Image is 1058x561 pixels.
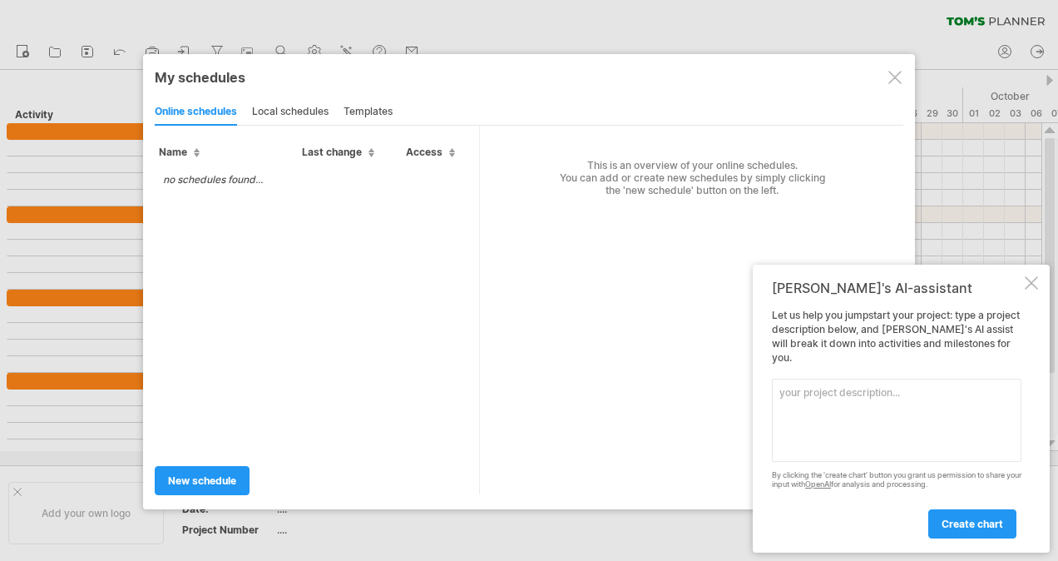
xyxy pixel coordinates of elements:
[344,99,393,126] div: templates
[168,474,236,487] span: new schedule
[406,146,455,158] span: Access
[942,518,1003,530] span: create chart
[772,280,1021,296] div: [PERSON_NAME]'s AI-assistant
[155,466,250,495] a: new schedule
[252,99,329,126] div: local schedules
[772,309,1021,538] div: Let us help you jumpstart your project: type a project description below, and [PERSON_NAME]'s AI ...
[805,479,831,489] a: OpenAI
[480,126,892,196] div: This is an overview of your online schedules. You can add or create new schedules by simply click...
[159,146,200,158] span: Name
[772,471,1021,489] div: By clicking the 'create chart' button you grant us permission to share your input with for analys...
[155,69,903,86] div: My schedules
[155,99,237,126] div: online schedules
[302,146,374,158] span: Last change
[928,509,1016,539] a: create chart
[155,165,271,194] td: no schedules found...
